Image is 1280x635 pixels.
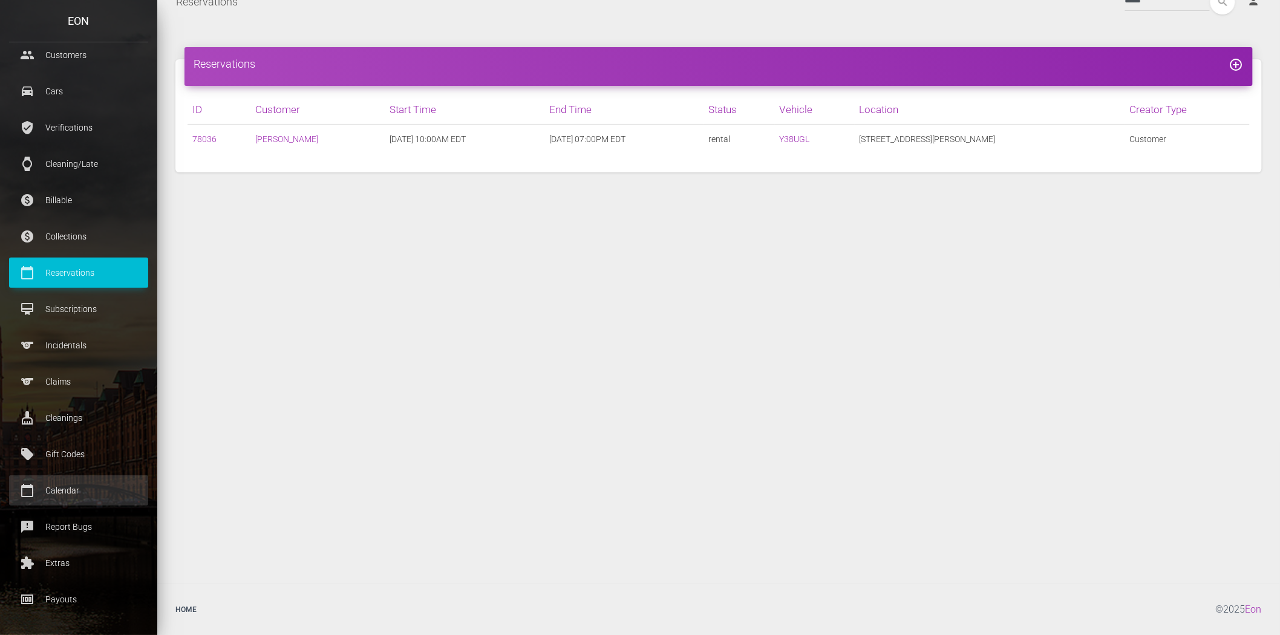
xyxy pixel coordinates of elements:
[9,185,148,215] a: paid Billable
[1125,125,1250,154] td: Customer
[385,125,545,154] td: [DATE] 10:00AM EDT
[18,336,139,354] p: Incidentals
[18,373,139,391] p: Claims
[9,330,148,360] a: sports Incidentals
[9,149,148,179] a: watch Cleaning/Late
[1229,57,1244,72] i: add_circle_outline
[9,294,148,324] a: card_membership Subscriptions
[18,119,139,137] p: Verifications
[18,155,139,173] p: Cleaning/Late
[775,95,855,125] th: Vehicle
[704,125,775,154] td: rental
[18,191,139,209] p: Billable
[9,366,148,397] a: sports Claims
[18,409,139,427] p: Cleanings
[9,475,148,506] a: calendar_today Calendar
[166,593,206,626] a: Home
[385,95,545,125] th: Start Time
[1229,57,1244,70] a: add_circle_outline
[1216,593,1271,626] div: © 2025
[18,82,139,100] p: Cars
[9,221,148,252] a: paid Collections
[192,134,217,144] a: 78036
[9,258,148,288] a: calendar_today Reservations
[855,95,1125,125] th: Location
[18,590,139,608] p: Payouts
[18,46,139,64] p: Customers
[9,512,148,542] a: feedback Report Bugs
[9,548,148,578] a: extension Extras
[188,95,250,125] th: ID
[18,227,139,246] p: Collections
[9,40,148,70] a: people Customers
[18,554,139,572] p: Extras
[18,481,139,500] p: Calendar
[194,56,1244,71] h4: Reservations
[18,264,139,282] p: Reservations
[544,125,704,154] td: [DATE] 07:00PM EDT
[9,112,148,143] a: verified_user Verifications
[18,300,139,318] p: Subscriptions
[9,403,148,433] a: cleaning_services Cleanings
[855,125,1125,154] td: [STREET_ADDRESS][PERSON_NAME]
[255,134,318,144] a: [PERSON_NAME]
[9,76,148,106] a: drive_eta Cars
[1246,604,1262,615] a: Eon
[250,95,385,125] th: Customer
[704,95,775,125] th: Status
[1125,95,1250,125] th: Creator Type
[18,445,139,463] p: Gift Codes
[780,134,810,144] a: Y38UGL
[18,518,139,536] p: Report Bugs
[9,584,148,614] a: money Payouts
[9,439,148,469] a: local_offer Gift Codes
[544,95,704,125] th: End Time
